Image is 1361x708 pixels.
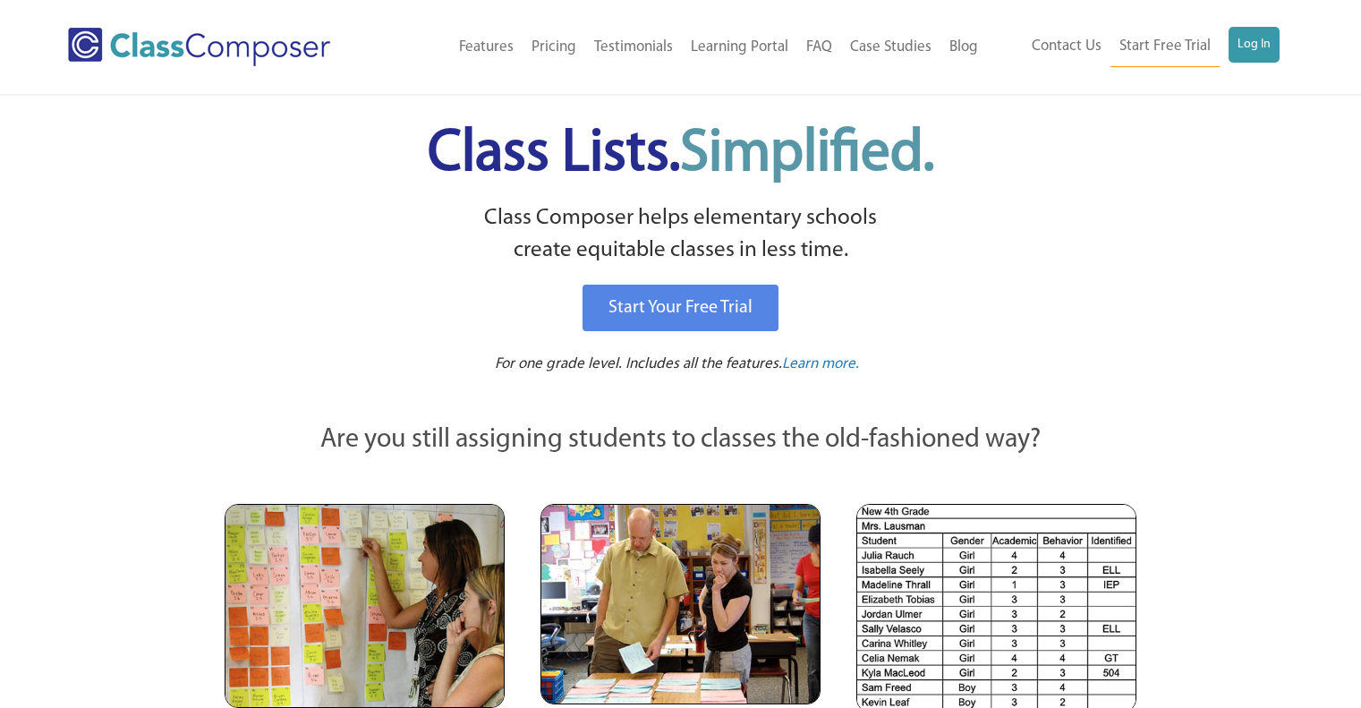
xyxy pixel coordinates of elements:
a: Start Free Trial [1110,27,1220,67]
a: Pricing [523,28,585,67]
a: Case Studies [841,28,940,67]
span: Simplified. [680,125,934,183]
a: Contact Us [1023,27,1110,66]
a: Start Your Free Trial [583,285,778,331]
p: Class Composer helps elementary schools create equitable classes in less time. [222,202,1140,268]
img: Teachers Looking at Sticky Notes [225,504,505,708]
span: For one grade level. Includes all the features. [495,356,782,371]
img: Blue and Pink Paper Cards [540,504,821,704]
a: Blog [940,28,987,67]
a: Features [450,28,523,67]
a: Log In [1229,27,1280,63]
img: Class Composer [68,28,330,66]
a: Testimonials [585,28,682,67]
p: Are you still assigning students to classes the old-fashioned way? [225,421,1137,460]
nav: Header Menu [987,27,1280,67]
nav: Header Menu [387,28,986,67]
a: FAQ [797,28,841,67]
span: Class Lists. [428,125,934,183]
a: Learning Portal [682,28,797,67]
a: Learn more. [782,354,859,376]
span: Start Your Free Trial [608,299,753,317]
span: Learn more. [782,356,859,371]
